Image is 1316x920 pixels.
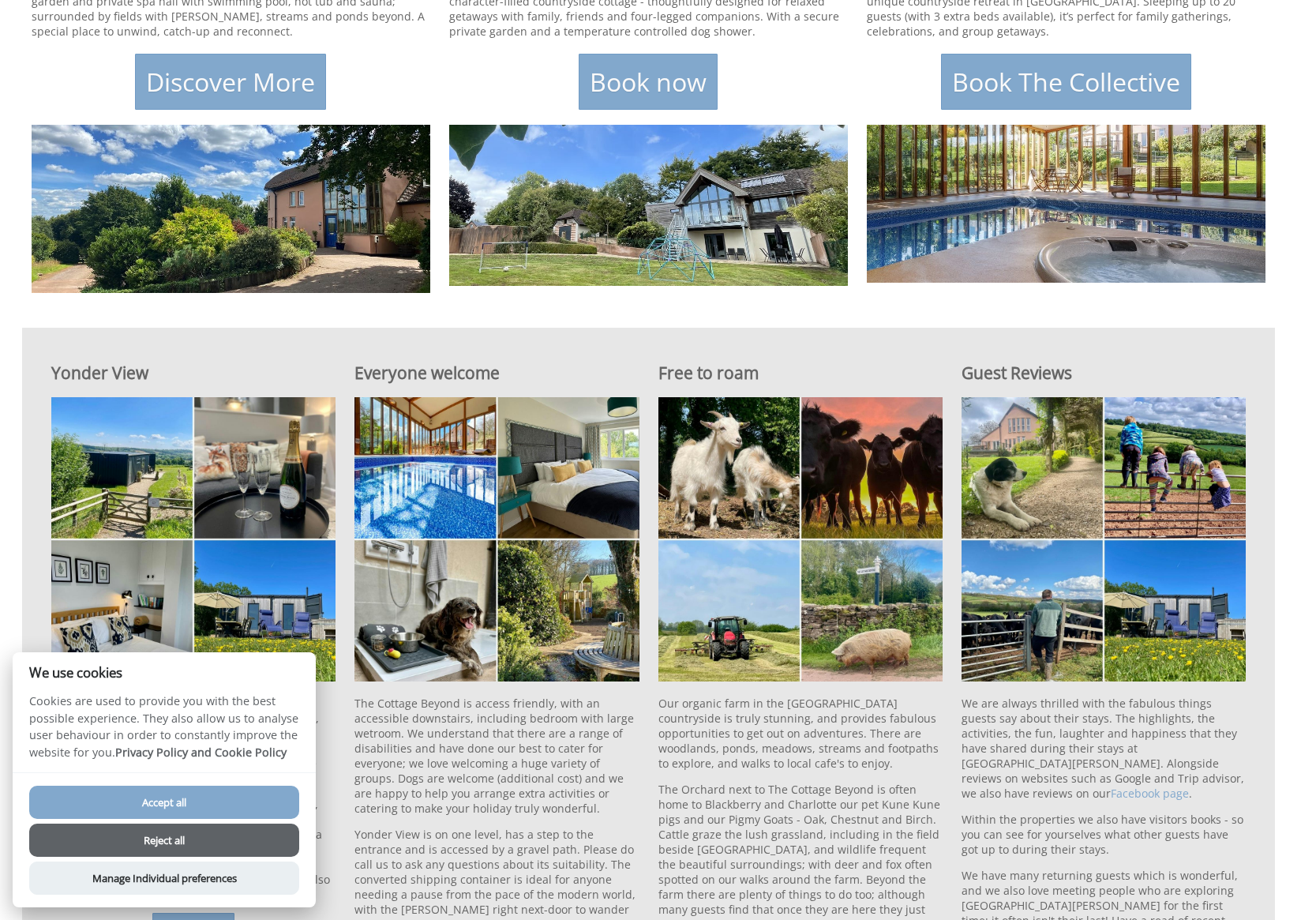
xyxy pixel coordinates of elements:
[962,812,1246,857] p: Within the properties we also have visitors books - so you can see for yourselves what other gues...
[29,824,299,857] button: Reject all
[962,362,1246,384] h2: Guest Reviews
[115,745,287,760] a: Privacy Policy and Cookie Policy
[29,786,299,819] button: Accept all
[658,696,943,771] p: Our organic farm in the [GEOGRAPHIC_DATA] countryside is truly stunning, and provides fabulous op...
[13,665,316,680] h2: We use cookies
[354,696,639,816] p: The Cottage Beyond is access friendly, with an accessible downstairs, including bedroom with larg...
[135,54,326,110] a: Discover More
[51,362,336,384] h2: Yonder View
[354,397,639,682] img: Ample space for outside dining with views across the garden
[962,696,1246,801] p: We are always thrilled with the fabulous things guests say about their stays. The highlights, the...
[1111,786,1189,801] a: Facebook page
[354,362,639,384] h2: Everyone welcome
[962,397,1246,682] img: The Cottage Beyond is the perfect countryside playground for children
[658,362,943,384] h2: Free to roam
[658,397,943,682] img: Cows & chickens are your local neighbours and only a stone's throw away
[579,54,718,110] a: Book now
[29,862,299,895] button: Manage Individual preferences
[941,54,1191,110] a: Book The Collective
[13,693,316,772] p: Cookies are used to provide you with the best possible experience. They also allow us to analyse ...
